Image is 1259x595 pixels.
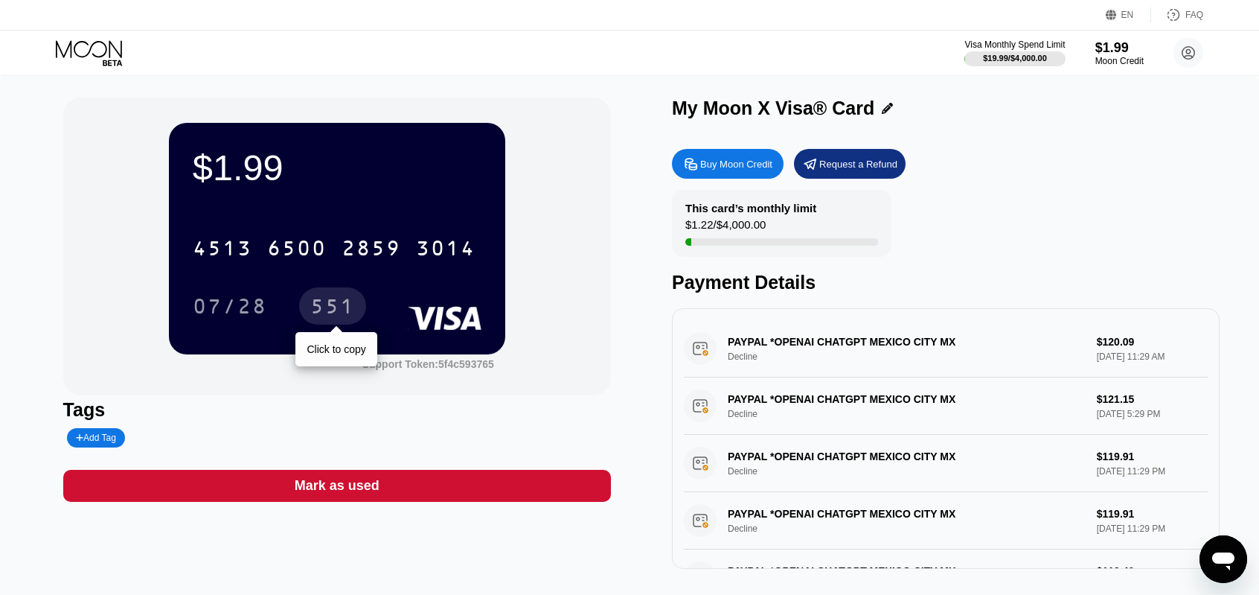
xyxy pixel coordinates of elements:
[67,428,125,448] div: Add Tag
[983,54,1047,63] div: $19.99 / $4,000.00
[1151,7,1203,22] div: FAQ
[182,287,278,325] div: 07/28
[193,238,252,262] div: 4513
[193,296,267,320] div: 07/28
[193,147,481,188] div: $1.99
[310,296,355,320] div: 551
[700,158,772,171] div: Buy Moon Credit
[1106,7,1151,22] div: EN
[1095,40,1144,56] div: $1.99
[362,358,494,370] div: Support Token: 5f4c593765
[672,98,874,119] div: My Moon X Visa® Card
[819,158,897,171] div: Request a Refund
[342,238,401,262] div: 2859
[964,39,1065,50] div: Visa Monthly Spend Limit
[964,39,1065,66] div: Visa Monthly Spend Limit$19.99/$4,000.00
[63,399,611,421] div: Tags
[685,218,766,238] div: $1.22 / $4,000.00
[307,343,365,355] div: Click to copy
[1095,40,1144,66] div: $1.99Moon Credit
[362,358,494,370] div: Support Token:5f4c593765
[672,149,784,179] div: Buy Moon Credit
[267,238,327,262] div: 6500
[76,433,116,443] div: Add Tag
[295,477,379,494] div: Mark as used
[1185,10,1203,20] div: FAQ
[299,287,366,325] div: 551
[794,149,906,179] div: Request a Refund
[1121,10,1134,20] div: EN
[63,470,611,502] div: Mark as used
[416,238,475,262] div: 3014
[672,272,1220,293] div: Payment Details
[1095,56,1144,66] div: Moon Credit
[1199,535,1247,583] iframe: Button to launch messaging window
[685,202,816,214] div: This card’s monthly limit
[184,229,484,267] div: 4513650028593014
